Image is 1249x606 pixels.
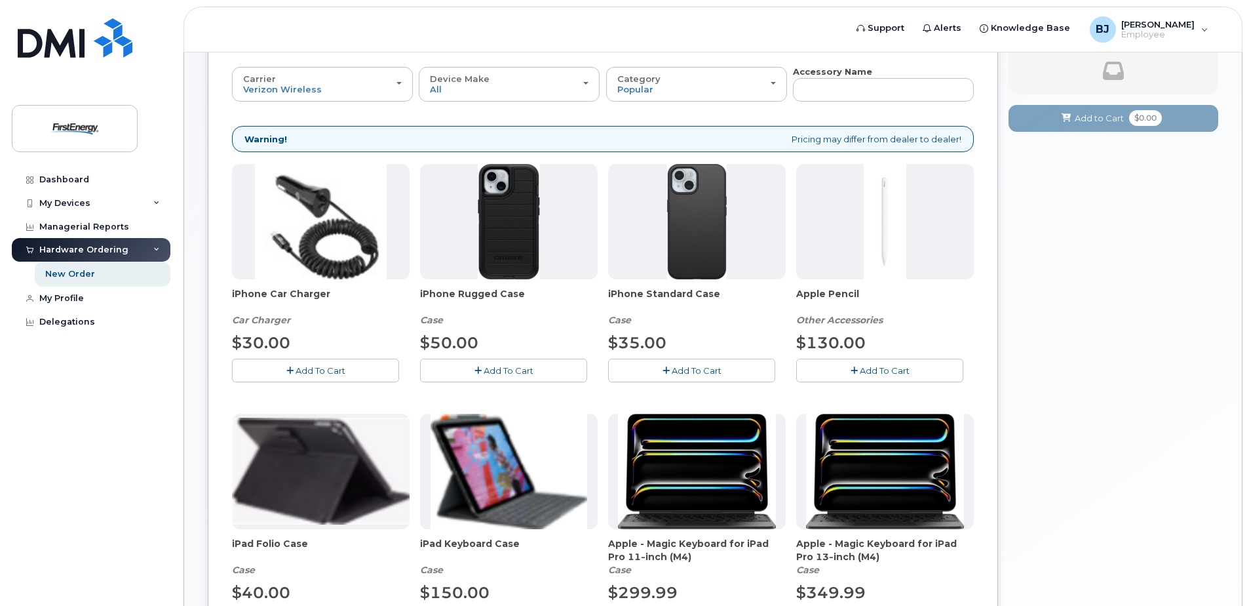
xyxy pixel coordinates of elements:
[244,133,287,146] strong: Warning!
[243,84,322,94] span: Verizon Wireless
[847,15,913,41] a: Support
[868,22,904,35] span: Support
[232,564,255,576] em: Case
[232,287,410,327] div: iPhone Car Charger
[608,583,678,602] span: $299.99
[667,164,727,279] img: Symmetry.jpg
[430,84,442,94] span: All
[232,126,974,153] div: Pricing may differ from dealer to dealer!
[796,359,963,382] button: Add To Cart
[796,564,819,576] em: Case
[232,67,413,101] button: Carrier Verizon Wireless
[1009,105,1218,132] button: Add to Cart $0.00
[617,73,661,84] span: Category
[296,365,345,376] span: Add To Cart
[420,333,478,352] span: $50.00
[420,564,443,576] em: Case
[420,583,490,602] span: $150.00
[1121,30,1195,40] span: Employee
[796,287,974,327] div: Apple Pencil
[420,314,443,326] em: Case
[608,359,775,382] button: Add To Cart
[672,365,721,376] span: Add To Cart
[478,164,540,279] img: Defender.jpg
[796,314,883,326] em: Other Accessories
[970,15,1079,41] a: Knowledge Base
[806,414,965,529] img: magic_keyboard_for_ipad_pro.png
[232,314,290,326] em: Car Charger
[608,333,666,352] span: $35.00
[232,359,399,382] button: Add To Cart
[420,359,587,382] button: Add To Cart
[608,537,786,576] div: Apple - Magic Keyboard for iPad Pro 11‑inch (M4)
[934,22,961,35] span: Alerts
[617,84,653,94] span: Popular
[796,287,974,313] span: Apple Pencil
[243,73,276,84] span: Carrier
[420,287,598,313] span: iPhone Rugged Case
[1075,112,1124,125] span: Add to Cart
[232,287,410,313] span: iPhone Car Charger
[1081,16,1218,43] div: Bowser, Jeffrey A
[1096,22,1109,37] span: BJ
[606,67,787,101] button: Category Popular
[608,564,631,576] em: Case
[232,537,410,576] div: iPad Folio Case
[420,537,598,576] div: iPad Keyboard Case
[419,67,600,101] button: Device Make All
[232,418,410,525] img: folio.png
[420,537,598,563] span: iPad Keyboard Case
[608,287,786,313] span: iPhone Standard Case
[1121,19,1195,30] span: [PERSON_NAME]
[864,164,906,279] img: PencilPro.jpg
[232,537,410,563] span: iPad Folio Case
[793,66,872,77] strong: Accessory Name
[608,537,786,563] span: Apple - Magic Keyboard for iPad Pro 11‑inch (M4)
[913,15,970,41] a: Alerts
[796,333,866,352] span: $130.00
[255,164,387,279] img: iphonesecg.jpg
[431,414,587,529] img: keyboard.png
[420,287,598,327] div: iPhone Rugged Case
[608,287,786,327] div: iPhone Standard Case
[608,314,631,326] em: Case
[430,73,490,84] span: Device Make
[1192,549,1239,596] iframe: Messenger Launcher
[618,414,777,529] img: magic_keyboard_for_ipad_pro.png
[796,537,974,563] span: Apple - Magic Keyboard for iPad Pro 13‑inch (M4)
[860,365,910,376] span: Add To Cart
[232,583,290,602] span: $40.00
[484,365,533,376] span: Add To Cart
[796,537,974,576] div: Apple - Magic Keyboard for iPad Pro 13‑inch (M4)
[232,333,290,352] span: $30.00
[991,22,1070,35] span: Knowledge Base
[796,583,866,602] span: $349.99
[1129,110,1162,126] span: $0.00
